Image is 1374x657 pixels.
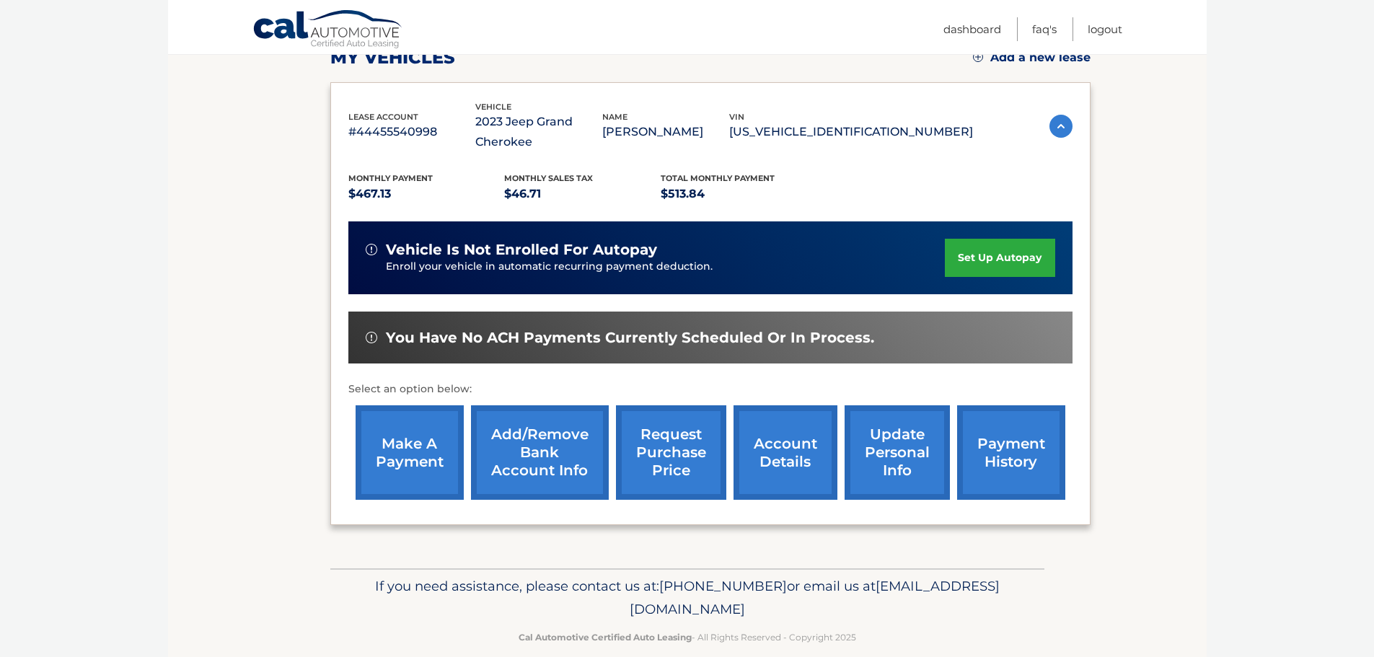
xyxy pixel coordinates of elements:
[602,122,729,142] p: [PERSON_NAME]
[1049,115,1073,138] img: accordion-active.svg
[845,405,950,500] a: update personal info
[475,102,511,112] span: vehicle
[348,122,475,142] p: #44455540998
[348,381,1073,398] p: Select an option below:
[602,112,627,122] span: name
[616,405,726,500] a: request purchase price
[504,173,593,183] span: Monthly sales Tax
[957,405,1065,500] a: payment history
[252,9,404,51] a: Cal Automotive
[973,50,1091,65] a: Add a new lease
[734,405,837,500] a: account details
[348,173,433,183] span: Monthly Payment
[729,112,744,122] span: vin
[729,122,973,142] p: [US_VEHICLE_IDENTIFICATION_NUMBER]
[945,239,1054,277] a: set up autopay
[366,332,377,343] img: alert-white.svg
[386,241,657,259] span: vehicle is not enrolled for autopay
[1088,17,1122,41] a: Logout
[519,632,692,643] strong: Cal Automotive Certified Auto Leasing
[348,184,505,204] p: $467.13
[1032,17,1057,41] a: FAQ's
[348,112,418,122] span: lease account
[475,112,602,152] p: 2023 Jeep Grand Cherokee
[659,578,787,594] span: [PHONE_NUMBER]
[386,329,874,347] span: You have no ACH payments currently scheduled or in process.
[356,405,464,500] a: make a payment
[386,259,946,275] p: Enroll your vehicle in automatic recurring payment deduction.
[943,17,1001,41] a: Dashboard
[973,52,983,62] img: add.svg
[661,173,775,183] span: Total Monthly Payment
[330,47,455,69] h2: my vehicles
[630,578,1000,617] span: [EMAIL_ADDRESS][DOMAIN_NAME]
[661,184,817,204] p: $513.84
[471,405,609,500] a: Add/Remove bank account info
[340,630,1035,645] p: - All Rights Reserved - Copyright 2025
[340,575,1035,621] p: If you need assistance, please contact us at: or email us at
[366,244,377,255] img: alert-white.svg
[504,184,661,204] p: $46.71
